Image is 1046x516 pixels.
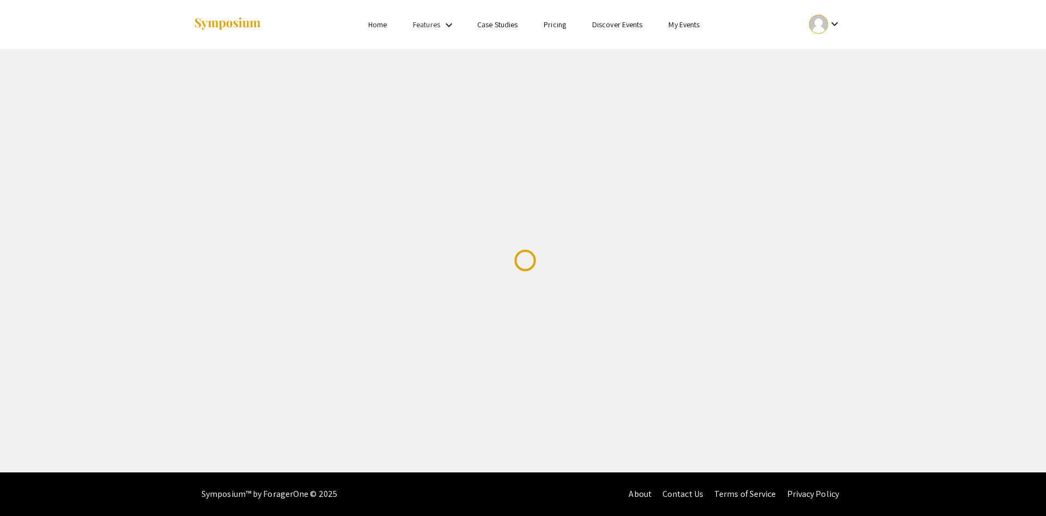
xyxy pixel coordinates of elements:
[368,20,387,29] a: Home
[202,472,337,516] div: Symposium™ by ForagerOne © 2025
[662,488,703,500] a: Contact Us
[629,488,652,500] a: About
[798,12,853,37] button: Expand account dropdown
[413,20,440,29] a: Features
[477,20,518,29] a: Case Studies
[668,20,700,29] a: My Events
[544,20,566,29] a: Pricing
[8,467,46,508] iframe: Chat
[787,488,839,500] a: Privacy Policy
[828,17,841,31] mat-icon: Expand account dropdown
[592,20,643,29] a: Discover Events
[442,19,455,32] mat-icon: Expand Features list
[714,488,776,500] a: Terms of Service
[193,17,261,32] img: Symposium by ForagerOne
